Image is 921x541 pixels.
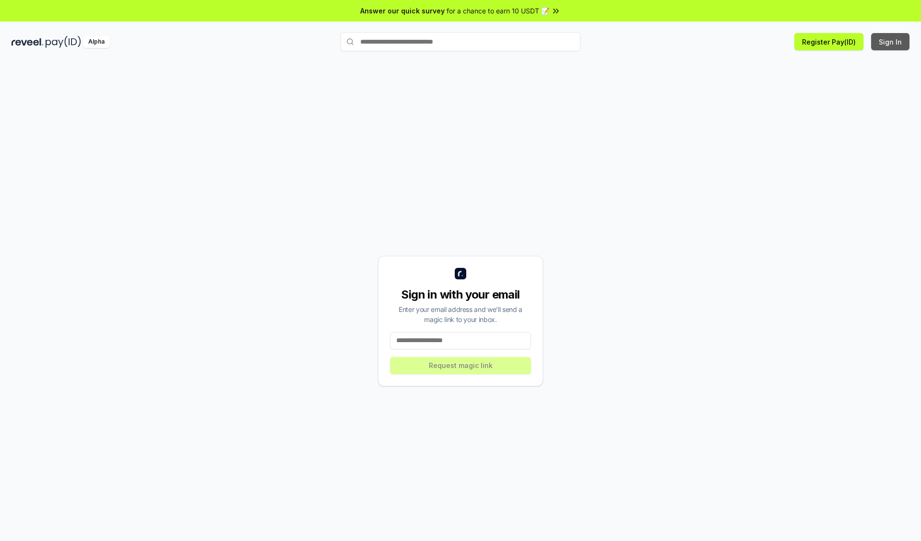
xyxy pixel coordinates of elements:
[794,33,863,50] button: Register Pay(ID)
[360,6,445,16] span: Answer our quick survey
[455,268,466,279] img: logo_small
[447,6,549,16] span: for a chance to earn 10 USDT 📝
[83,36,110,48] div: Alpha
[390,287,531,302] div: Sign in with your email
[12,36,44,48] img: reveel_dark
[871,33,909,50] button: Sign In
[390,304,531,324] div: Enter your email address and we’ll send a magic link to your inbox.
[46,36,81,48] img: pay_id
